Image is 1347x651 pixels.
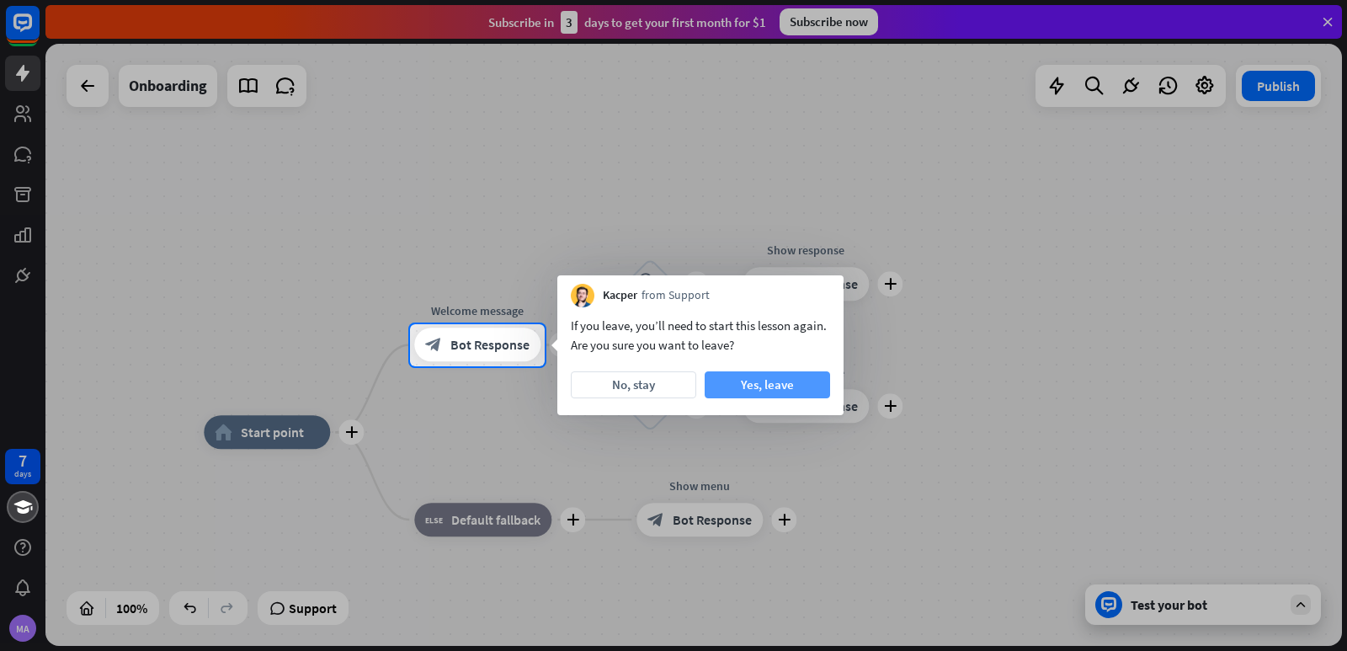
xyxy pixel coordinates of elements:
span: Bot Response [450,337,530,354]
button: Open LiveChat chat widget [13,7,64,57]
button: No, stay [571,371,696,398]
div: If you leave, you’ll need to start this lesson again. Are you sure you want to leave? [571,316,830,355]
span: Kacper [603,287,637,304]
span: from Support [642,287,710,304]
i: block_bot_response [425,337,442,354]
button: Yes, leave [705,371,830,398]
